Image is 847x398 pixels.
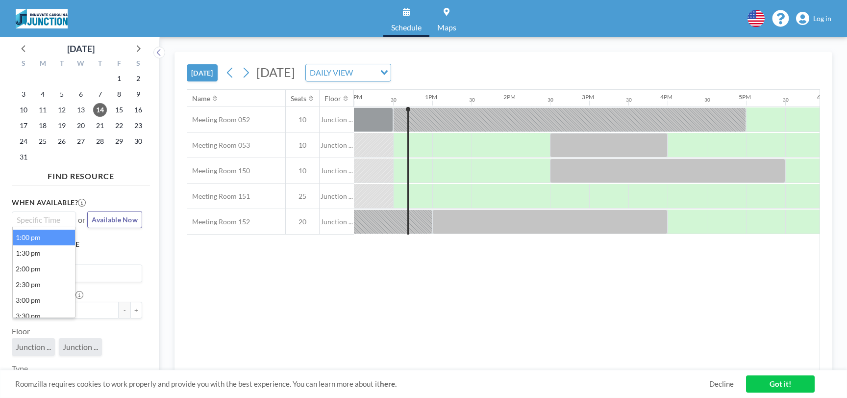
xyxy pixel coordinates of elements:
span: Friday, August 15, 2025 [112,103,126,117]
div: 4PM [660,93,673,101]
span: Friday, August 8, 2025 [112,87,126,101]
span: Meeting Room 052 [187,115,250,124]
span: Junction ... [320,217,354,226]
span: Saturday, August 30, 2025 [131,134,145,148]
div: Name [192,94,210,103]
div: 30 [704,97,710,103]
a: Got it! [746,375,815,393]
a: Decline [709,379,734,389]
div: S [14,58,33,71]
div: 30 [391,97,397,103]
label: Floor [12,326,30,336]
span: Meeting Room 151 [187,192,250,201]
span: Available Now [92,215,138,224]
span: Junction ... [320,115,354,124]
span: Junction ... [320,166,354,175]
span: Tuesday, August 12, 2025 [55,103,69,117]
div: T [90,58,109,71]
div: Seats [291,94,306,103]
span: Monday, August 25, 2025 [36,134,50,148]
span: Roomzilla requires cookies to work properly and provide you with the best experience. You can lea... [15,379,709,389]
span: Tuesday, August 19, 2025 [55,119,69,133]
span: 10 [286,115,319,124]
div: M [33,58,52,71]
span: Meeting Room 150 [187,166,250,175]
button: + [130,302,142,318]
div: 30 [783,97,789,103]
span: 10 [286,166,319,175]
span: Wednesday, August 20, 2025 [74,119,88,133]
li: 3:30 pm [13,308,75,324]
span: Thursday, August 21, 2025 [93,119,107,133]
span: Thursday, August 28, 2025 [93,134,107,148]
a: Log in [796,12,831,26]
span: Friday, August 29, 2025 [112,134,126,148]
span: Saturday, August 23, 2025 [131,119,145,133]
span: Saturday, August 16, 2025 [131,103,145,117]
span: Junction ... [63,342,98,352]
span: Wednesday, August 6, 2025 [74,87,88,101]
a: here. [380,379,397,388]
div: 30 [548,97,553,103]
li: 2:00 pm [13,261,75,277]
button: [DATE] [187,64,218,81]
span: Meeting Room 053 [187,141,250,150]
span: Saturday, August 9, 2025 [131,87,145,101]
span: Sunday, August 10, 2025 [17,103,30,117]
span: Friday, August 22, 2025 [112,119,126,133]
li: 1:00 pm [13,230,75,245]
span: Thursday, August 14, 2025 [93,103,107,117]
div: 30 [626,97,632,103]
span: 20 [286,217,319,226]
li: 1:30 pm [13,245,75,261]
span: Saturday, August 2, 2025 [131,72,145,85]
button: Available Now [87,211,142,228]
div: Floor [324,94,341,103]
span: Monday, August 4, 2025 [36,87,50,101]
span: Wednesday, August 27, 2025 [74,134,88,148]
div: S [128,58,148,71]
span: Sunday, August 24, 2025 [17,134,30,148]
input: Search for option [13,214,70,226]
span: 10 [286,141,319,150]
div: F [109,58,128,71]
span: Tuesday, August 5, 2025 [55,87,69,101]
span: Sunday, August 17, 2025 [17,119,30,133]
div: T [52,58,72,71]
h3: Specify resource [12,240,142,249]
div: 30 [469,97,475,103]
span: Sunday, August 31, 2025 [17,150,30,164]
div: 5PM [739,93,751,101]
label: Type [12,364,28,373]
li: 3:00 pm [13,292,75,308]
li: 2:30 pm [13,277,75,292]
img: organization-logo [16,9,68,28]
span: [DATE] [256,65,295,80]
span: Monday, August 18, 2025 [36,119,50,133]
div: 6PM [817,93,829,101]
label: Amenities [12,253,54,263]
label: How many people? [12,290,83,300]
div: Search for option [306,64,391,81]
span: DAILY VIEW [308,66,355,79]
button: - [119,302,130,318]
span: Junction ... [16,342,51,352]
span: Log in [813,14,831,23]
span: Maps [437,24,456,31]
span: 25 [286,192,319,201]
div: 3PM [582,93,594,101]
span: Junction ... [320,192,354,201]
div: Search for option [12,212,75,228]
span: Thursday, August 7, 2025 [93,87,107,101]
span: or [78,215,85,225]
span: Sunday, August 3, 2025 [17,87,30,101]
div: W [72,58,91,71]
input: Search for option [356,66,374,79]
div: 1PM [425,93,437,101]
div: 12PM [347,93,362,101]
span: Junction ... [320,141,354,150]
h4: FIND RESOURCE [12,167,150,181]
span: Tuesday, August 26, 2025 [55,134,69,148]
span: Friday, August 1, 2025 [112,72,126,85]
span: Meeting Room 152 [187,217,250,226]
